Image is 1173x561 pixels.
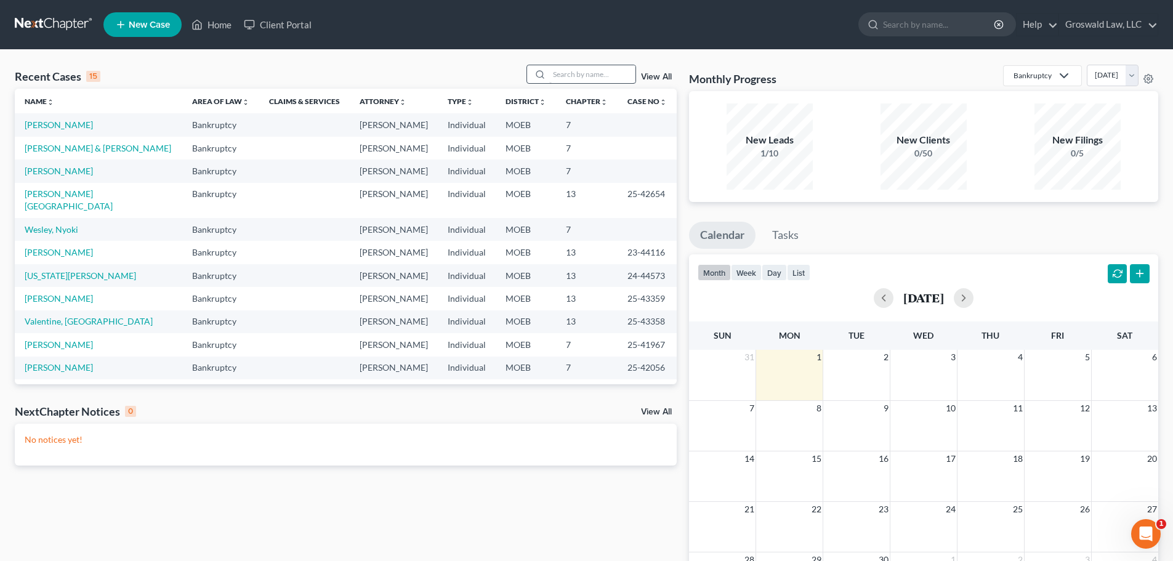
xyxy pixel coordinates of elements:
[945,401,957,416] span: 10
[182,183,259,218] td: Bankruptcy
[182,241,259,264] td: Bankruptcy
[25,316,153,326] a: Valentine, [GEOGRAPHIC_DATA]
[618,183,677,218] td: 25-42654
[556,218,618,241] td: 7
[1151,350,1158,365] span: 6
[877,502,890,517] span: 23
[982,330,999,341] span: Thu
[360,97,406,106] a: Attorneyunfold_more
[566,97,608,106] a: Chapterunfold_more
[1146,401,1158,416] span: 13
[182,137,259,159] td: Bankruptcy
[743,451,756,466] span: 14
[496,287,556,310] td: MOEB
[86,71,100,82] div: 15
[556,264,618,287] td: 13
[496,183,556,218] td: MOEB
[438,241,496,264] td: Individual
[25,270,136,281] a: [US_STATE][PERSON_NAME]
[25,247,93,257] a: [PERSON_NAME]
[727,147,813,159] div: 1/10
[689,71,776,86] h3: Monthly Progress
[882,350,890,365] span: 2
[25,362,93,373] a: [PERSON_NAME]
[25,166,93,176] a: [PERSON_NAME]
[496,159,556,182] td: MOEB
[182,357,259,379] td: Bankruptcy
[438,310,496,333] td: Individual
[689,222,756,249] a: Calendar
[618,241,677,264] td: 23-44116
[1012,401,1024,416] span: 11
[350,137,438,159] td: [PERSON_NAME]
[25,224,78,235] a: Wesley, Nyoki
[1034,147,1121,159] div: 0/5
[438,113,496,136] td: Individual
[556,159,618,182] td: 7
[182,113,259,136] td: Bankruptcy
[129,20,170,30] span: New Case
[259,89,350,113] th: Claims & Services
[1014,70,1052,81] div: Bankruptcy
[182,264,259,287] td: Bankruptcy
[556,379,618,402] td: 7
[698,264,731,281] button: month
[438,264,496,287] td: Individual
[641,73,672,81] a: View All
[881,147,967,159] div: 0/50
[1117,330,1132,341] span: Sat
[25,434,667,446] p: No notices yet!
[659,99,667,106] i: unfold_more
[714,330,732,341] span: Sun
[350,264,438,287] td: [PERSON_NAME]
[727,133,813,147] div: New Leads
[182,310,259,333] td: Bankruptcy
[1034,133,1121,147] div: New Filings
[182,218,259,241] td: Bankruptcy
[761,222,810,249] a: Tasks
[506,97,546,106] a: Districtunfold_more
[1059,14,1158,36] a: Groswald Law, LLC
[350,310,438,333] td: [PERSON_NAME]
[618,287,677,310] td: 25-43359
[466,99,474,106] i: unfold_more
[1079,401,1091,416] span: 12
[556,137,618,159] td: 7
[1017,350,1024,365] span: 4
[496,310,556,333] td: MOEB
[1017,14,1058,36] a: Help
[945,502,957,517] span: 24
[618,310,677,333] td: 25-43358
[1131,519,1161,549] iframe: Intercom live chat
[182,287,259,310] td: Bankruptcy
[618,264,677,287] td: 24-44573
[496,241,556,264] td: MOEB
[1012,502,1024,517] span: 25
[815,401,823,416] span: 8
[399,99,406,106] i: unfold_more
[882,401,890,416] span: 9
[496,379,556,402] td: MOEB
[618,357,677,379] td: 25-42056
[350,113,438,136] td: [PERSON_NAME]
[1084,350,1091,365] span: 5
[731,264,762,281] button: week
[438,183,496,218] td: Individual
[25,339,93,350] a: [PERSON_NAME]
[883,13,996,36] input: Search by name...
[1146,502,1158,517] span: 27
[238,14,318,36] a: Client Portal
[549,65,635,83] input: Search by name...
[913,330,933,341] span: Wed
[496,113,556,136] td: MOEB
[350,379,438,402] td: [PERSON_NAME]
[877,451,890,466] span: 16
[438,159,496,182] td: Individual
[182,159,259,182] td: Bankruptcy
[556,310,618,333] td: 13
[539,99,546,106] i: unfold_more
[1012,451,1024,466] span: 18
[25,97,54,106] a: Nameunfold_more
[496,333,556,356] td: MOEB
[182,333,259,356] td: Bankruptcy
